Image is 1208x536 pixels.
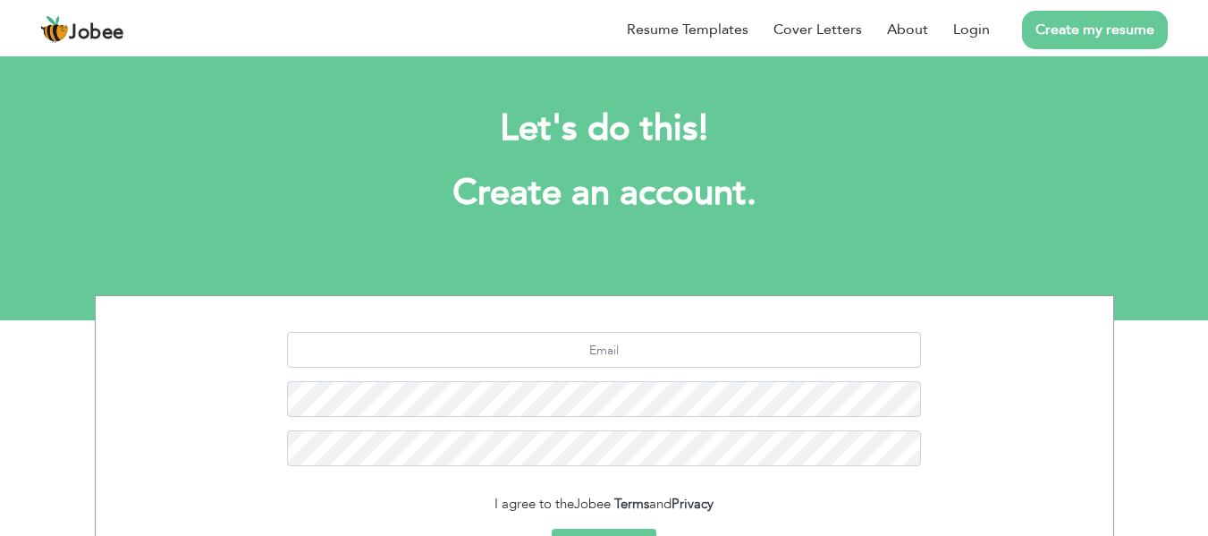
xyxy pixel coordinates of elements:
[953,19,990,40] a: Login
[627,19,748,40] a: Resume Templates
[122,170,1087,217] h1: Create an account.
[40,15,69,44] img: jobee.io
[614,495,649,513] a: Terms
[40,15,124,44] a: Jobee
[122,106,1087,152] h2: Let's do this!
[773,19,862,40] a: Cover Letters
[574,495,611,513] span: Jobee
[69,23,124,43] span: Jobee
[287,332,921,368] input: Email
[887,19,928,40] a: About
[109,494,1100,515] div: I agree to the and
[1022,11,1168,49] a: Create my resume
[672,495,714,513] a: Privacy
